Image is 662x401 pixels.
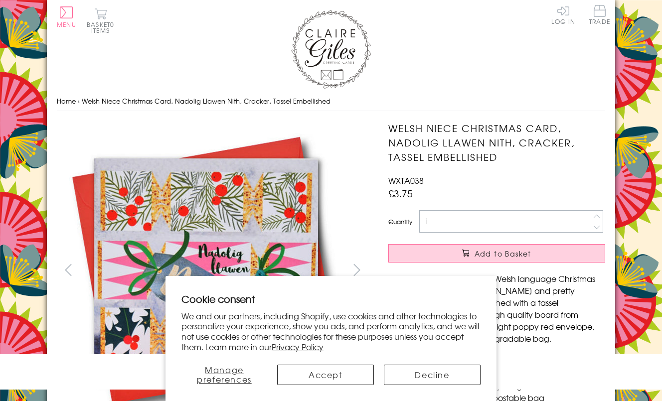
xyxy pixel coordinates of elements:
[346,259,368,281] button: next
[589,5,610,26] a: Trade
[388,217,412,226] label: Quantity
[181,311,481,352] p: We and our partners, including Shopify, use cookies and other technologies to personalize your ex...
[181,292,481,306] h2: Cookie consent
[388,186,413,200] span: £3.75
[57,259,79,281] button: prev
[78,96,80,106] span: ›
[277,365,374,385] button: Accept
[291,10,371,89] img: Claire Giles Greetings Cards
[388,174,424,186] span: WXTA038
[91,20,114,35] span: 0 items
[57,6,76,27] button: Menu
[57,96,76,106] a: Home
[388,244,605,263] button: Add to Basket
[384,365,481,385] button: Decline
[82,96,331,106] span: Welsh Niece Christmas Card, Nadolig Llawen Nith, Cracker, Tassel Embellished
[551,5,575,24] a: Log In
[475,249,531,259] span: Add to Basket
[181,365,267,385] button: Manage preferences
[388,272,605,344] p: A wonderful contemporary Welsh language Christmas card. A mix of bright [PERSON_NAME] and pretty ...
[388,121,605,164] h1: Welsh Niece Christmas Card, Nadolig Llawen Nith, Cracker, Tassel Embellished
[272,341,324,353] a: Privacy Policy
[197,364,252,385] span: Manage preferences
[87,8,114,33] button: Basket0 items
[57,91,605,112] nav: breadcrumbs
[57,20,76,29] span: Menu
[589,5,610,24] span: Trade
